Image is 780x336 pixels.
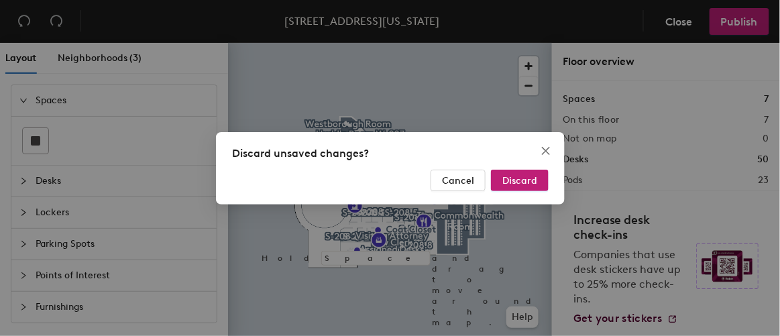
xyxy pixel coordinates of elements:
[502,174,537,186] span: Discard
[491,170,549,191] button: Discard
[431,170,486,191] button: Cancel
[535,140,557,162] button: Close
[541,146,551,156] span: close
[442,174,474,186] span: Cancel
[232,146,549,162] div: Discard unsaved changes?
[535,146,557,156] span: Close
